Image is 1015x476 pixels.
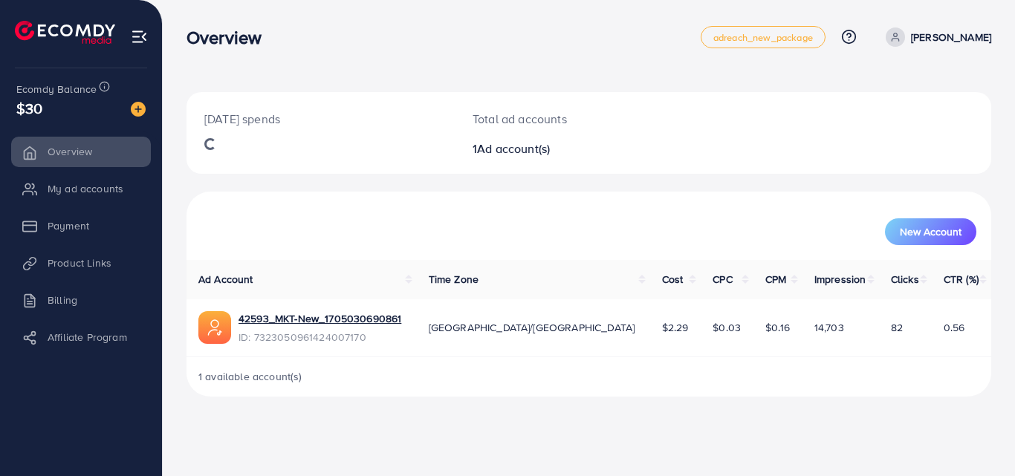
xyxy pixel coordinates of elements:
[198,369,302,384] span: 1 available account(s)
[891,272,919,287] span: Clicks
[429,320,635,335] span: [GEOGRAPHIC_DATA]/[GEOGRAPHIC_DATA]
[713,33,813,42] span: adreach_new_package
[198,311,231,344] img: ic-ads-acc.e4c84228.svg
[131,28,148,45] img: menu
[662,320,689,335] span: $2.29
[911,28,991,46] p: [PERSON_NAME]
[16,82,97,97] span: Ecomdy Balance
[131,102,146,117] img: image
[187,27,273,48] h3: Overview
[900,226,962,237] span: New Account
[239,311,401,326] a: 42593_MKT-New_1705030690861
[662,272,684,287] span: Cost
[239,330,401,345] span: ID: 7323050961424007170
[15,21,115,44] img: logo
[16,97,42,119] span: $30
[814,320,844,335] span: 14,703
[891,320,903,335] span: 82
[944,320,965,335] span: 0.56
[713,320,741,335] span: $0.03
[204,110,437,128] p: [DATE] spends
[477,140,550,157] span: Ad account(s)
[765,320,790,335] span: $0.16
[885,218,976,245] button: New Account
[880,27,991,47] a: [PERSON_NAME]
[198,272,253,287] span: Ad Account
[765,272,786,287] span: CPM
[944,272,979,287] span: CTR (%)
[814,272,866,287] span: Impression
[701,26,826,48] a: adreach_new_package
[713,272,732,287] span: CPC
[473,142,638,156] h2: 1
[473,110,638,128] p: Total ad accounts
[429,272,479,287] span: Time Zone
